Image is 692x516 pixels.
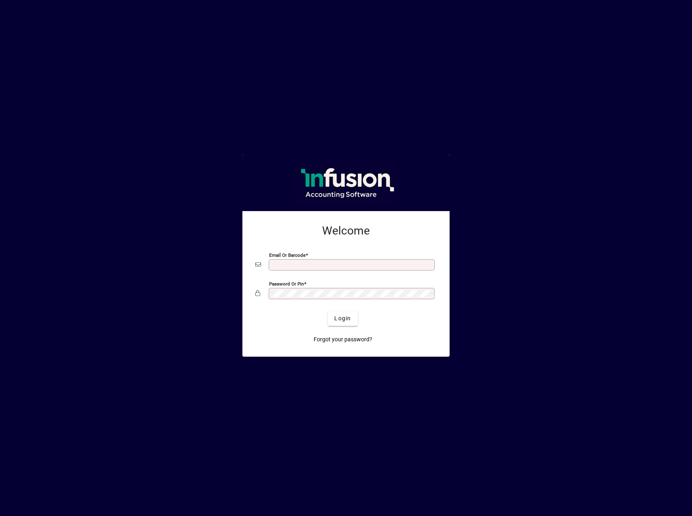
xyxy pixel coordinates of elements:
[314,335,372,344] span: Forgot your password?
[328,311,357,326] button: Login
[269,252,306,258] mat-label: Email or Barcode
[255,224,437,238] h2: Welcome
[334,314,351,323] span: Login
[310,332,376,347] a: Forgot your password?
[269,281,304,286] mat-label: Password or Pin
